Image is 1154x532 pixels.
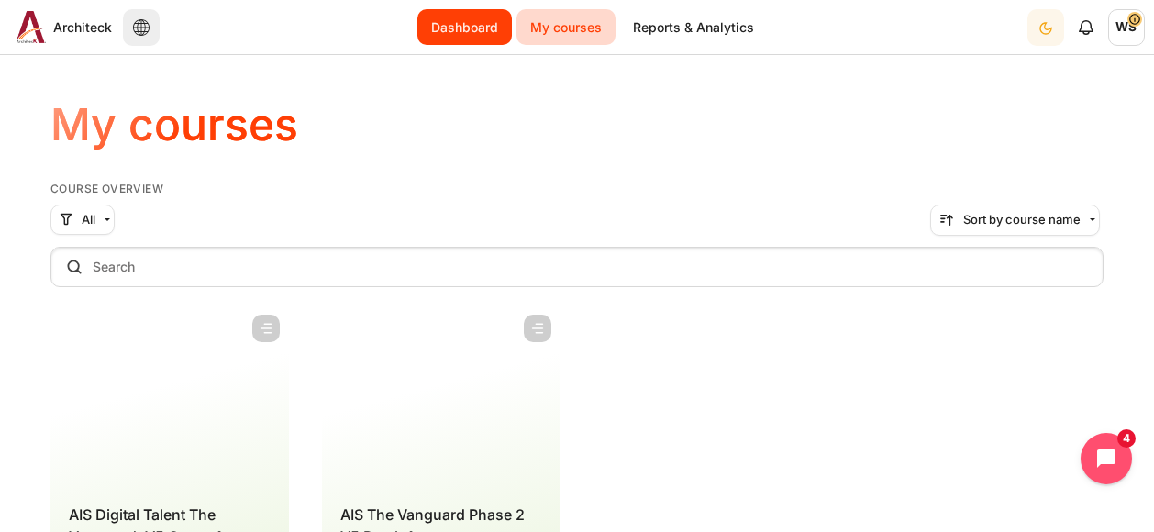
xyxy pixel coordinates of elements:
[17,11,46,43] img: Architeck
[1027,9,1064,46] button: Light Mode Dark Mode
[50,96,298,153] h1: My courses
[123,9,160,46] button: Languages
[9,11,112,43] a: Architeck Architeck
[930,205,1100,236] button: Sorting drop-down menu
[1029,8,1062,46] div: Dark Mode
[53,17,112,37] span: Architeck
[50,205,1104,291] div: Course overview controls
[1108,9,1145,46] a: User menu
[50,182,1104,196] h5: Course overview
[50,205,115,236] button: Grouping drop-down menu
[619,9,768,45] a: Reports & Analytics
[516,9,616,45] a: My courses
[1108,9,1145,46] span: WS
[417,9,512,45] a: Dashboard
[1068,9,1104,46] div: Show notification window with no new notifications
[50,247,1104,287] input: Search
[963,211,1081,229] span: Sort by course name
[82,211,95,229] span: All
